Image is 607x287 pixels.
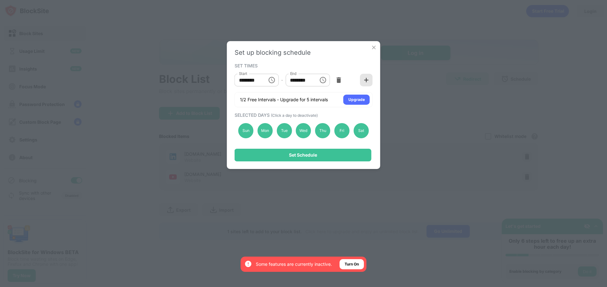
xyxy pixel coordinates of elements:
[289,153,317,158] div: Set Schedule
[290,71,297,76] label: End
[348,97,365,103] div: Upgrade
[240,97,328,103] div: 1/2 Free Intervals - Upgrade for 5 intervals
[271,113,318,118] span: (Click a day to deactivate)
[265,74,278,86] button: Choose time, selected time is 10:00 AM
[244,260,252,268] img: error-circle-white.svg
[345,261,359,267] div: Turn On
[334,123,350,138] div: Fri
[371,44,377,51] img: x-button.svg
[235,112,371,118] div: SELECTED DAYS
[315,123,330,138] div: Thu
[257,123,273,138] div: Mon
[238,123,254,138] div: Sun
[353,123,369,138] div: Sat
[235,63,371,68] div: SET TIMES
[256,261,332,267] div: Some features are currently inactive.
[281,77,283,84] div: -
[296,123,311,138] div: Wed
[316,74,329,86] button: Choose time, selected time is 1:00 PM
[235,49,373,56] div: Set up blocking schedule
[277,123,292,138] div: Tue
[239,71,247,76] label: Start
